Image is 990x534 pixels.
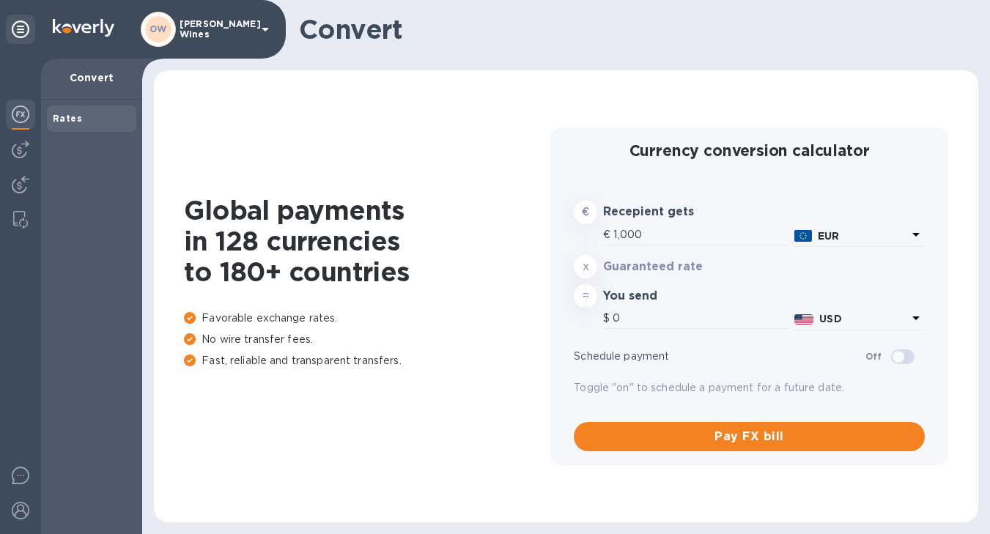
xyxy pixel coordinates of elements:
[299,14,967,45] h1: Convert
[149,23,167,34] b: OW
[603,205,746,219] h3: Recepient gets
[53,19,114,37] img: Logo
[603,308,613,330] div: $
[184,353,550,368] p: Fast, reliable and transparent transfers.
[613,308,788,330] input: Amount
[184,195,550,287] h1: Global payments in 128 currencies to 180+ countries
[582,206,589,218] strong: €
[574,141,925,160] h2: Currency conversion calculator
[6,15,35,44] div: Unpin categories
[53,70,130,85] p: Convert
[574,255,597,278] div: x
[603,224,613,246] div: €
[794,314,814,325] img: USD
[184,311,550,326] p: Favorable exchange rates.
[574,380,925,396] p: Toggle "on" to schedule a payment for a future date.
[574,349,865,364] p: Schedule payment
[819,313,841,325] b: USD
[574,284,597,308] div: =
[574,422,925,451] button: Pay FX bill
[603,260,746,274] h3: Guaranteed rate
[818,230,839,242] b: EUR
[603,289,746,303] h3: You send
[53,113,82,124] b: Rates
[865,351,882,362] b: Off
[180,19,253,40] p: [PERSON_NAME] Wines
[184,332,550,347] p: No wire transfer fees.
[917,464,990,534] iframe: Chat Widget
[12,105,29,123] img: Foreign exchange
[585,428,913,445] span: Pay FX bill
[613,224,788,246] input: Amount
